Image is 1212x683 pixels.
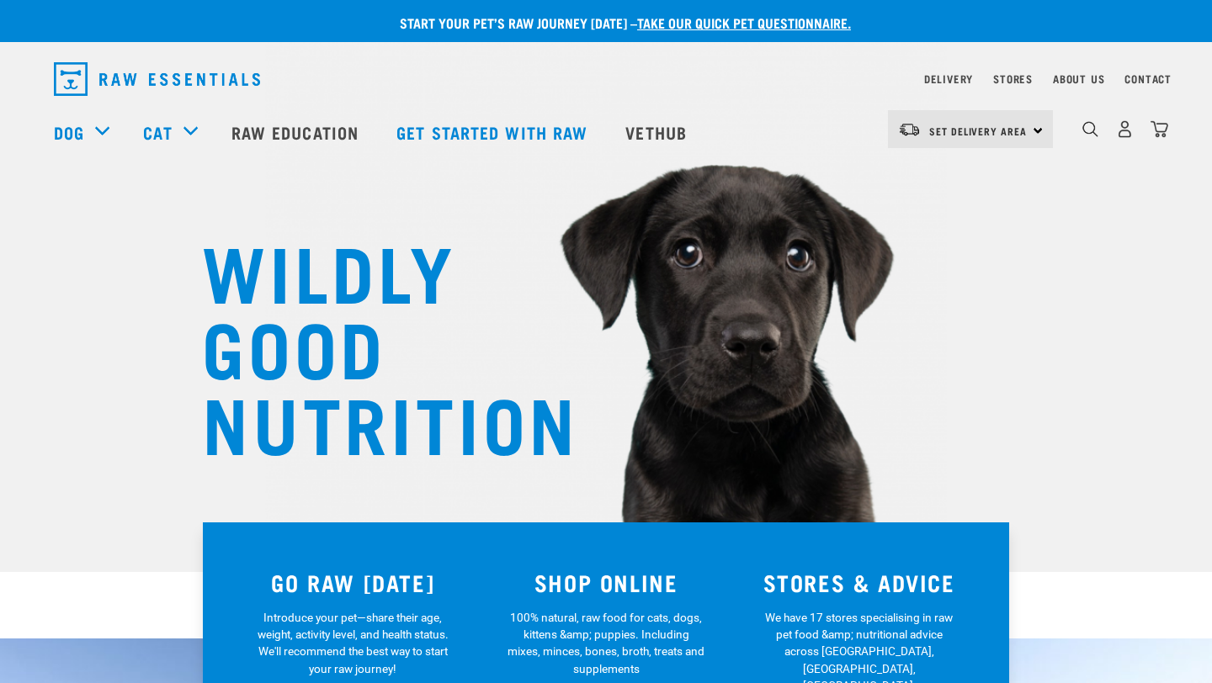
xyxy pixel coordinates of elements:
[40,56,1172,103] nav: dropdown navigation
[924,76,973,82] a: Delivery
[1124,76,1172,82] a: Contact
[742,569,975,596] h3: STORES & ADVICE
[898,122,921,137] img: van-moving.png
[202,231,539,458] h1: WILDLY GOOD NUTRITION
[929,128,1027,134] span: Set Delivery Area
[215,98,380,166] a: Raw Education
[508,609,705,678] p: 100% natural, raw food for cats, dogs, kittens &amp; puppies. Including mixes, minces, bones, bro...
[254,609,452,678] p: Introduce your pet—share their age, weight, activity level, and health status. We'll recommend th...
[1116,120,1134,138] img: user.png
[54,119,84,145] a: Dog
[490,569,723,596] h3: SHOP ONLINE
[1053,76,1104,82] a: About Us
[993,76,1033,82] a: Stores
[637,19,851,26] a: take our quick pet questionnaire.
[143,119,172,145] a: Cat
[1082,121,1098,137] img: home-icon-1@2x.png
[380,98,609,166] a: Get started with Raw
[1151,120,1168,138] img: home-icon@2x.png
[54,62,260,96] img: Raw Essentials Logo
[609,98,708,166] a: Vethub
[237,569,470,596] h3: GO RAW [DATE]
